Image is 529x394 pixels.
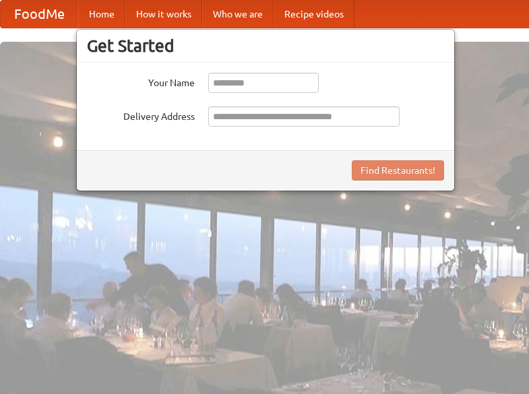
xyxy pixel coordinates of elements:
[125,1,202,28] a: How it works
[352,160,444,180] button: Find Restaurants!
[87,106,195,123] label: Delivery Address
[202,1,274,28] a: Who we are
[1,1,78,28] a: FoodMe
[87,73,195,90] label: Your Name
[87,36,444,56] h3: Get Started
[274,1,354,28] a: Recipe videos
[78,1,125,28] a: Home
